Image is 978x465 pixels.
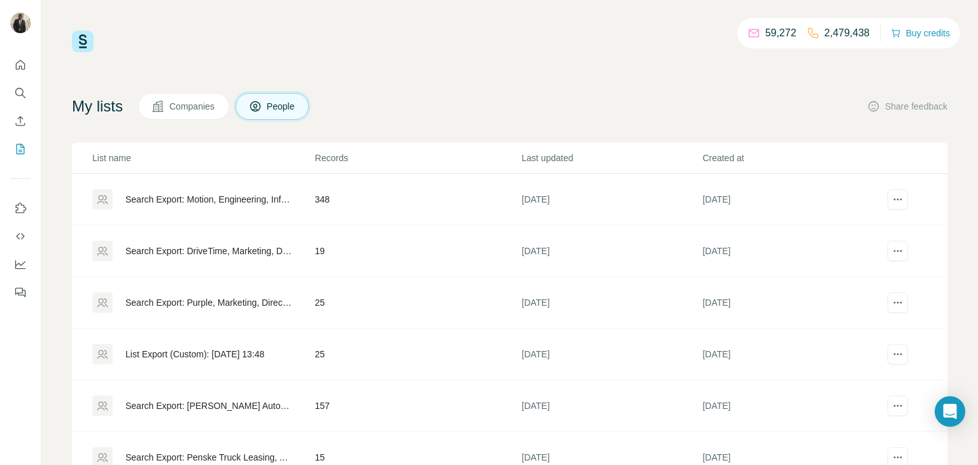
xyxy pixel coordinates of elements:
td: 25 [315,277,521,329]
img: Avatar [10,13,31,33]
td: 157 [315,380,521,432]
td: [DATE] [521,277,702,329]
button: My lists [10,138,31,161]
button: Search [10,82,31,104]
td: [DATE] [702,380,882,432]
button: actions [888,396,908,416]
div: Search Export: Motion, Engineering, Information Technology, Product Management, Director, Experie... [125,193,294,206]
button: Buy credits [891,24,950,42]
button: Enrich CSV [10,110,31,132]
button: actions [888,292,908,313]
td: [DATE] [521,380,702,432]
span: Companies [169,100,216,113]
p: 2,479,438 [825,25,870,41]
img: Surfe Logo [72,31,94,52]
td: [DATE] [702,174,882,225]
td: 348 [315,174,521,225]
span: People [267,100,296,113]
button: Share feedback [867,100,947,113]
button: Use Surfe API [10,225,31,248]
p: Last updated [521,152,701,164]
p: Created at [702,152,882,164]
h4: My lists [72,96,123,117]
div: List Export (Custom): [DATE] 13:48 [125,348,264,361]
button: actions [888,189,908,210]
td: [DATE] [702,329,882,380]
button: Feedback [10,281,31,304]
td: [DATE] [702,225,882,277]
p: 59,272 [765,25,797,41]
div: Search Export: Purple, Marketing, Director, Experienced Manager, Vice President, Entry Level, Sen... [125,296,294,309]
td: [DATE] [521,225,702,277]
div: Search Export: DriveTime, Marketing, Director, Senior, Owner / Partner, CXO, Strategic, Experienc... [125,245,294,257]
td: [DATE] [702,277,882,329]
button: actions [888,241,908,261]
div: Search Export: [PERSON_NAME] Automotive Group, [PERSON_NAME] Company (MHC Kenworth), [PERSON_NAME... [125,399,294,412]
button: Use Surfe on LinkedIn [10,197,31,220]
td: [DATE] [521,329,702,380]
p: List name [92,152,314,164]
button: Dashboard [10,253,31,276]
button: Quick start [10,54,31,76]
div: Open Intercom Messenger [935,396,965,427]
div: Search Export: Penske Truck Leasing, Accounting, Administrative, Information Technology, Marketin... [125,451,294,464]
button: actions [888,344,908,364]
td: [DATE] [521,174,702,225]
td: 25 [315,329,521,380]
p: Records [315,152,521,164]
td: 19 [315,225,521,277]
